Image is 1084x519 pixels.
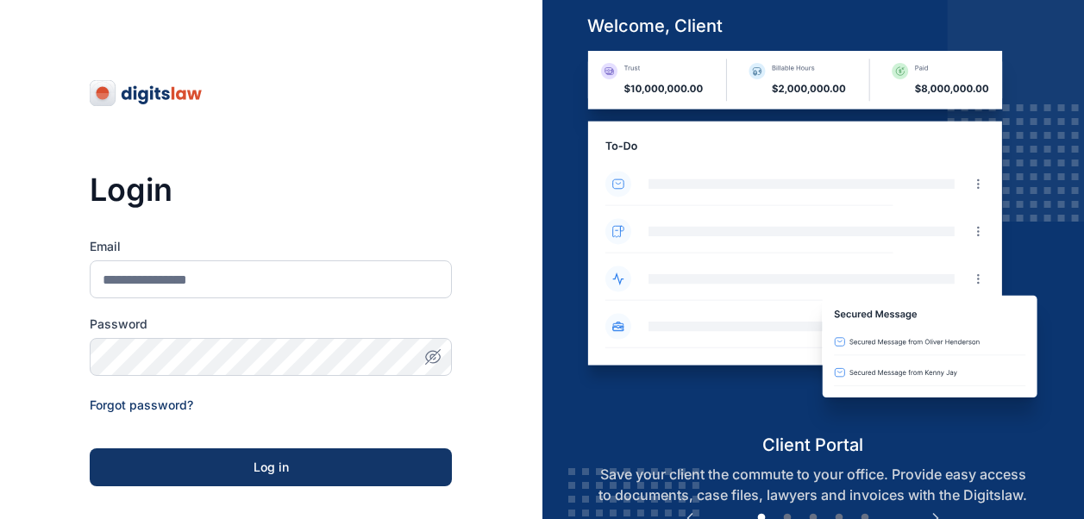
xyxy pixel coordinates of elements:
[90,316,452,333] label: Password
[573,464,1052,505] p: Save your client the commute to your office. Provide easy access to documents, case files, lawyer...
[90,238,452,255] label: Email
[573,14,1052,38] h5: welcome, client
[90,397,193,412] a: Forgot password?
[90,448,452,486] button: Log in
[117,459,424,476] div: Log in
[573,51,1052,433] img: client-portal
[90,79,204,107] img: digitslaw-logo
[90,172,452,207] h3: Login
[573,433,1052,457] h5: client portal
